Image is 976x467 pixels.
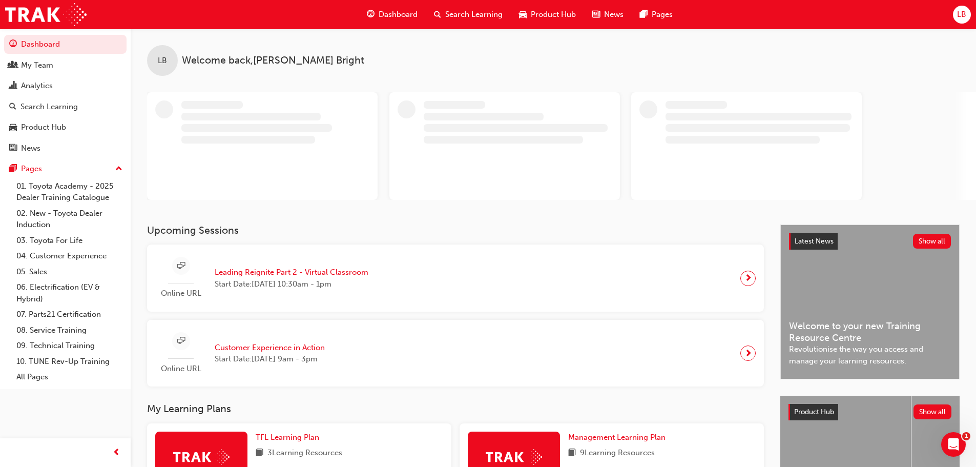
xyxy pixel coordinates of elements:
[4,76,127,95] a: Analytics
[519,8,527,21] span: car-icon
[788,404,951,420] a: Product HubShow all
[21,59,53,71] div: My Team
[177,260,185,273] span: sessionType_ONLINE_URL-icon
[173,449,230,465] img: Trak
[9,144,17,153] span: news-icon
[379,9,418,21] span: Dashboard
[5,3,87,26] img: Trak
[962,432,970,440] span: 1
[256,432,323,443] a: TFL Learning Plan
[953,6,971,24] button: LB
[604,9,624,21] span: News
[9,123,17,132] span: car-icon
[789,233,951,250] a: Latest NewsShow all
[794,408,834,416] span: Product Hub
[4,139,127,158] a: News
[744,271,752,286] span: next-icon
[795,237,834,246] span: Latest News
[256,433,319,442] span: TFL Learning Plan
[155,288,206,299] span: Online URL
[267,447,342,460] span: 3 Learning Resources
[12,206,127,233] a: 02. New - Toyota Dealer Induction
[155,363,206,375] span: Online URL
[568,433,666,442] span: Management Learning Plan
[215,278,368,290] span: Start Date: [DATE] 10:30am - 1pm
[9,61,17,70] span: people-icon
[426,4,511,25] a: search-iconSearch Learning
[9,103,16,112] span: search-icon
[789,343,951,367] span: Revolutionise the way you access and manage your learning resources.
[155,253,756,303] a: Online URLLeading Reignite Part 2 - Virtual ClassroomStart Date:[DATE] 10:30am - 1pm
[9,40,17,49] span: guage-icon
[913,404,952,419] button: Show all
[21,143,40,154] div: News
[177,335,185,348] span: sessionType_ONLINE_URL-icon
[147,403,764,415] h3: My Learning Plans
[12,307,127,322] a: 07. Parts21 Certification
[568,447,576,460] span: book-icon
[158,55,167,67] span: LB
[913,234,951,249] button: Show all
[4,118,127,137] a: Product Hub
[789,320,951,343] span: Welcome to your new Training Resource Centre
[12,178,127,206] a: 01. Toyota Academy - 2025 Dealer Training Catalogue
[12,354,127,370] a: 10. TUNE Rev-Up Training
[445,9,503,21] span: Search Learning
[9,165,17,174] span: pages-icon
[147,225,764,236] h3: Upcoming Sessions
[20,101,78,113] div: Search Learning
[12,322,127,338] a: 08. Service Training
[568,432,670,443] a: Management Learning Plan
[486,449,542,465] img: Trak
[744,346,752,360] span: next-icon
[957,9,966,21] span: LB
[21,121,66,133] div: Product Hub
[12,369,127,385] a: All Pages
[21,163,42,175] div: Pages
[9,82,17,91] span: chart-icon
[12,279,127,307] a: 06. Electrification (EV & Hybrid)
[580,447,655,460] span: 9 Learning Resources
[182,55,364,67] span: Welcome back , [PERSON_NAME] Bright
[4,35,127,54] a: Dashboard
[511,4,584,25] a: car-iconProduct Hub
[215,353,325,365] span: Start Date: [DATE] 9am - 3pm
[4,33,127,159] button: DashboardMy TeamAnalyticsSearch LearningProduct HubNews
[4,159,127,178] button: Pages
[12,248,127,264] a: 04. Customer Experience
[4,97,127,116] a: Search Learning
[155,328,756,379] a: Online URLCustomer Experience in ActionStart Date:[DATE] 9am - 3pm
[12,233,127,249] a: 03. Toyota For Life
[359,4,426,25] a: guage-iconDashboard
[592,8,600,21] span: news-icon
[584,4,632,25] a: news-iconNews
[531,9,576,21] span: Product Hub
[4,56,127,75] a: My Team
[215,342,325,354] span: Customer Experience in Action
[652,9,673,21] span: Pages
[941,432,966,457] iframe: Intercom live chat
[632,4,681,25] a: pages-iconPages
[21,80,53,92] div: Analytics
[215,267,368,278] span: Leading Reignite Part 2 - Virtual Classroom
[256,447,263,460] span: book-icon
[12,338,127,354] a: 09. Technical Training
[115,163,122,176] span: up-icon
[367,8,375,21] span: guage-icon
[640,8,648,21] span: pages-icon
[434,8,441,21] span: search-icon
[12,264,127,280] a: 05. Sales
[780,225,960,379] a: Latest NewsShow allWelcome to your new Training Resource CentreRevolutionise the way you access a...
[113,446,120,459] span: prev-icon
